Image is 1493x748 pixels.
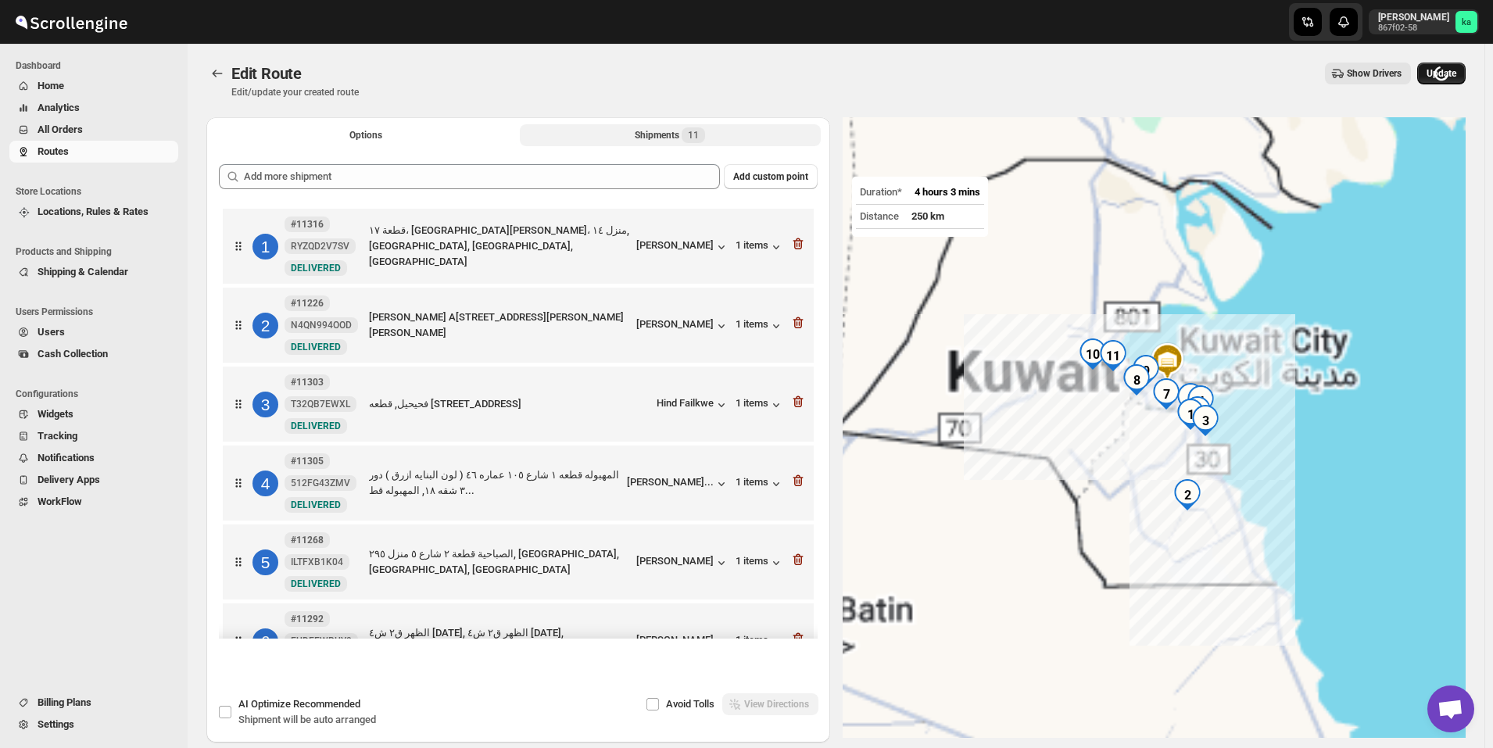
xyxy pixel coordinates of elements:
[206,152,830,645] div: Selected Shipments
[252,549,278,575] div: 5
[223,367,814,442] div: 3#11303T32QB7EWXLNewDELIVEREDفحيحيل, قطعه [STREET_ADDRESS]Hind Failkwe1 items
[911,210,944,222] span: 250 km
[291,556,343,568] span: ILTFXB1K04
[291,535,324,546] b: #11268
[216,124,517,146] button: All Route Options
[16,59,180,72] span: Dashboard
[1427,685,1474,732] div: Open chat
[38,474,100,485] span: Delivery Apps
[291,578,341,589] span: DELIVERED
[9,97,178,119] button: Analytics
[291,614,324,625] b: #11292
[38,123,83,135] span: All Orders
[291,635,352,647] span: EUDEFWRUY9
[16,306,180,318] span: Users Permissions
[627,476,714,488] div: [PERSON_NAME]...
[293,698,360,710] span: Recommended
[244,164,720,189] input: Add more shipment
[9,491,178,513] button: WorkFlow
[291,298,324,309] b: #11226
[657,397,729,413] button: Hind Failkwe
[636,634,729,650] button: [PERSON_NAME]
[223,209,814,284] div: 1#11316RYZQD2V7SVNewDELIVEREDقطعة ١٧، [GEOGRAPHIC_DATA][PERSON_NAME]، منزل ١٤, [GEOGRAPHIC_DATA],...
[369,310,630,341] div: [PERSON_NAME] A[STREET_ADDRESS][PERSON_NAME][PERSON_NAME]
[636,318,729,334] button: [PERSON_NAME]
[520,124,821,146] button: Selected Shipments
[9,119,178,141] button: All Orders
[38,80,64,91] span: Home
[736,476,784,492] button: 1 items
[223,603,814,678] div: 6#11292EUDEFWRUY9NewDELIVEREDالظهر ق٢ ش٤ [DATE], الظهر ق٢ ش٤ [DATE], [PERSON_NAME], [GEOGRAPHIC_D...
[733,170,808,183] span: Add custom point
[1325,63,1411,84] button: Show Drivers
[736,397,784,413] button: 1 items
[1378,11,1449,23] p: [PERSON_NAME]
[860,210,899,222] span: Distance
[635,127,705,143] div: Shipments
[1115,358,1158,402] div: 8
[16,185,180,198] span: Store Locations
[736,555,784,571] button: 1 items
[38,452,95,463] span: Notifications
[369,396,650,412] div: فحيحيل, قطعه [STREET_ADDRESS]
[736,239,784,255] button: 1 items
[252,628,278,654] div: 6
[291,421,341,431] span: DELIVERED
[252,392,278,417] div: 3
[1176,390,1219,434] div: 5
[349,129,382,141] span: Options
[915,186,980,198] span: 4 hours 3 mins
[38,145,69,157] span: Routes
[9,201,178,223] button: Locations, Rules & Rates
[231,86,359,98] p: Edit/update your created route
[291,499,341,510] span: DELIVERED
[38,408,73,420] span: Widgets
[9,343,178,365] button: Cash Collection
[860,186,902,198] span: Duration*
[1378,23,1449,33] p: 867f02-58
[736,318,784,334] button: 1 items
[1347,67,1402,80] span: Show Drivers
[1124,349,1168,392] div: 9
[9,75,178,97] button: Home
[736,634,784,650] button: 1 items
[223,288,814,363] div: 2#11226N4QN994OODNewDELIVERED[PERSON_NAME] A[STREET_ADDRESS][PERSON_NAME][PERSON_NAME][PERSON_NAM...
[9,141,178,163] button: Routes
[636,555,729,571] button: [PERSON_NAME]
[38,718,74,730] span: Settings
[9,403,178,425] button: Widgets
[291,377,324,388] b: #11303
[369,467,621,499] div: المهبوله قطعه ١ شارع ١٠٥ عماره ٤٦ ( لون البنايه ازرق ) دور ٣ شقه ١٨, المهبوله قط...
[223,446,814,521] div: 4#11305512FG43ZMVNewDELIVEREDالمهبوله قطعه ١ شارع ١٠٥ عماره ٤٦ ( لون البنايه ازرق ) دور ٣ شقه ١٨,...
[9,321,178,343] button: Users
[1165,473,1209,517] div: 2
[38,102,80,113] span: Analytics
[9,447,178,469] button: Notifications
[38,326,65,338] span: Users
[291,319,352,331] span: N4QN994OOD
[38,266,128,277] span: Shipping & Calendar
[291,456,324,467] b: #11305
[636,239,729,255] button: [PERSON_NAME]
[724,164,818,189] button: Add custom point
[38,430,77,442] span: Tracking
[369,625,630,657] div: الظهر ق٢ ش٤ [DATE], الظهر ق٢ ش٤ [DATE], [PERSON_NAME], [GEOGRAPHIC_DATA]
[13,2,130,41] img: ScrollEngine
[1462,17,1471,27] text: ka
[223,524,814,599] div: 5#11268ILTFXB1K04NewDELIVEREDالصباحية قطعة ٢ شارع ٥ منزل ٢٩٥, [GEOGRAPHIC_DATA], [GEOGRAPHIC_DATA...
[38,696,91,708] span: Billing Plans
[1169,392,1212,436] div: 1
[627,476,729,492] button: [PERSON_NAME]...
[291,342,341,353] span: DELIVERED
[9,425,178,447] button: Tracking
[9,261,178,283] button: Shipping & Calendar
